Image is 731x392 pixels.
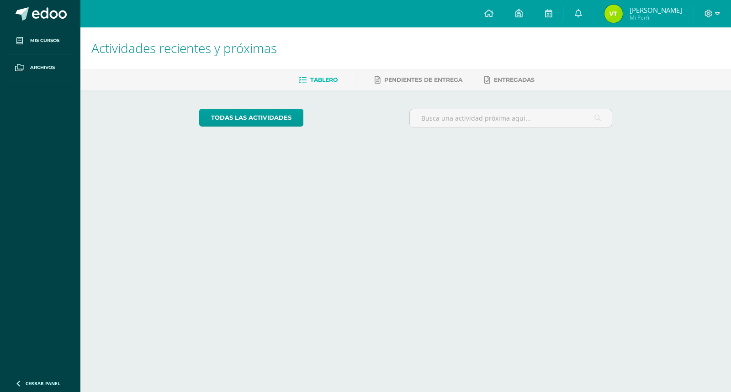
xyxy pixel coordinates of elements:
[630,14,682,21] span: Mi Perfil
[484,73,535,87] a: Entregadas
[310,76,338,83] span: Tablero
[375,73,462,87] a: Pendientes de entrega
[199,109,303,127] a: todas las Actividades
[7,54,73,81] a: Archivos
[26,380,60,387] span: Cerrar panel
[30,37,59,44] span: Mis cursos
[410,109,612,127] input: Busca una actividad próxima aquí...
[30,64,55,71] span: Archivos
[384,76,462,83] span: Pendientes de entrega
[7,27,73,54] a: Mis cursos
[630,5,682,15] span: [PERSON_NAME]
[91,39,277,57] span: Actividades recientes y próximas
[604,5,623,23] img: fdd5fee4ddf92cff8acc791425299326.png
[299,73,338,87] a: Tablero
[494,76,535,83] span: Entregadas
